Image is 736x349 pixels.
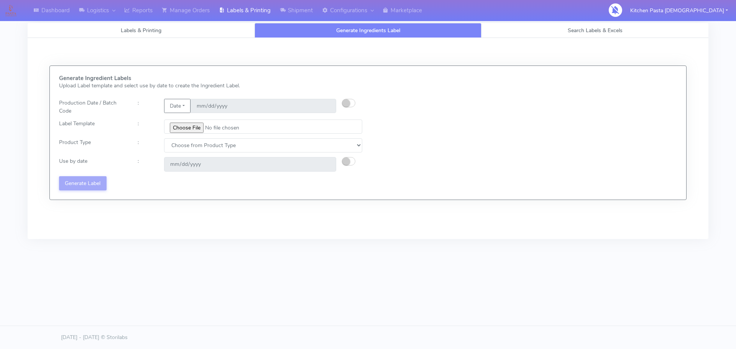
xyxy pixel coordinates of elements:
span: Generate Ingredients Label [336,27,400,34]
div: : [132,120,158,134]
button: Kitchen Pasta [DEMOGRAPHIC_DATA] [624,3,734,18]
button: Date [164,99,191,113]
button: Generate Label [59,176,107,190]
h5: Generate Ingredient Labels [59,75,362,82]
div: Use by date [53,157,132,171]
div: : [132,99,158,115]
span: Search Labels & Excels [568,27,623,34]
div: Product Type [53,138,132,152]
div: Production Date / Batch Code [53,99,132,115]
div: : [132,157,158,171]
p: Upload Label template and select use by date to create the Ingredient Label. [59,82,362,90]
div: : [132,138,158,152]
span: Labels & Printing [121,27,161,34]
ul: Tabs [28,23,708,38]
div: Label Template [53,120,132,134]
